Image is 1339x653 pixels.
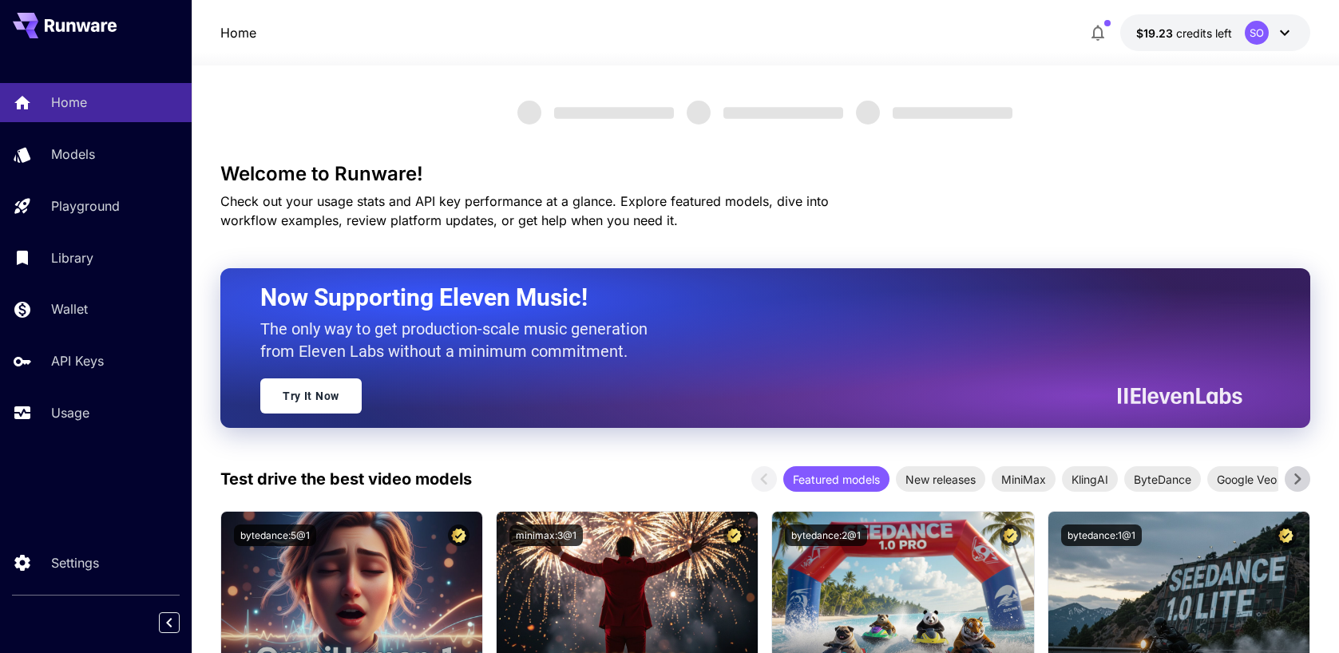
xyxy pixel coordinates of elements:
[1207,466,1286,492] div: Google Veo
[1275,524,1297,546] button: Certified Model – Vetted for best performance and includes a commercial license.
[992,466,1056,492] div: MiniMax
[220,23,256,42] nav: breadcrumb
[51,553,99,572] p: Settings
[51,93,87,112] p: Home
[1124,471,1201,488] span: ByteDance
[1124,466,1201,492] div: ByteDance
[509,524,583,546] button: minimax:3@1
[171,608,192,637] div: Collapse sidebar
[260,378,362,414] a: Try It Now
[1245,21,1269,45] div: SO
[159,612,180,633] button: Collapse sidebar
[783,471,889,488] span: Featured models
[51,403,89,422] p: Usage
[1062,466,1118,492] div: KlingAI
[448,524,469,546] button: Certified Model – Vetted for best performance and includes a commercial license.
[220,467,472,491] p: Test drive the best video models
[51,299,88,319] p: Wallet
[220,23,256,42] a: Home
[51,351,104,370] p: API Keys
[260,283,1230,313] h2: Now Supporting Eleven Music!
[723,524,745,546] button: Certified Model – Vetted for best performance and includes a commercial license.
[1061,524,1142,546] button: bytedance:1@1
[1136,26,1176,40] span: $19.23
[234,524,316,546] button: bytedance:5@1
[896,466,985,492] div: New releases
[896,471,985,488] span: New releases
[992,471,1056,488] span: MiniMax
[1207,471,1286,488] span: Google Veo
[51,144,95,164] p: Models
[1000,524,1021,546] button: Certified Model – Vetted for best performance and includes a commercial license.
[220,163,1310,185] h3: Welcome to Runware!
[1136,25,1232,42] div: $19.22735
[51,248,93,267] p: Library
[785,524,867,546] button: bytedance:2@1
[1176,26,1232,40] span: credits left
[260,318,660,362] p: The only way to get production-scale music generation from Eleven Labs without a minimum commitment.
[51,196,120,216] p: Playground
[783,466,889,492] div: Featured models
[220,193,829,228] span: Check out your usage stats and API key performance at a glance. Explore featured models, dive int...
[1062,471,1118,488] span: KlingAI
[1120,14,1310,51] button: $19.22735SO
